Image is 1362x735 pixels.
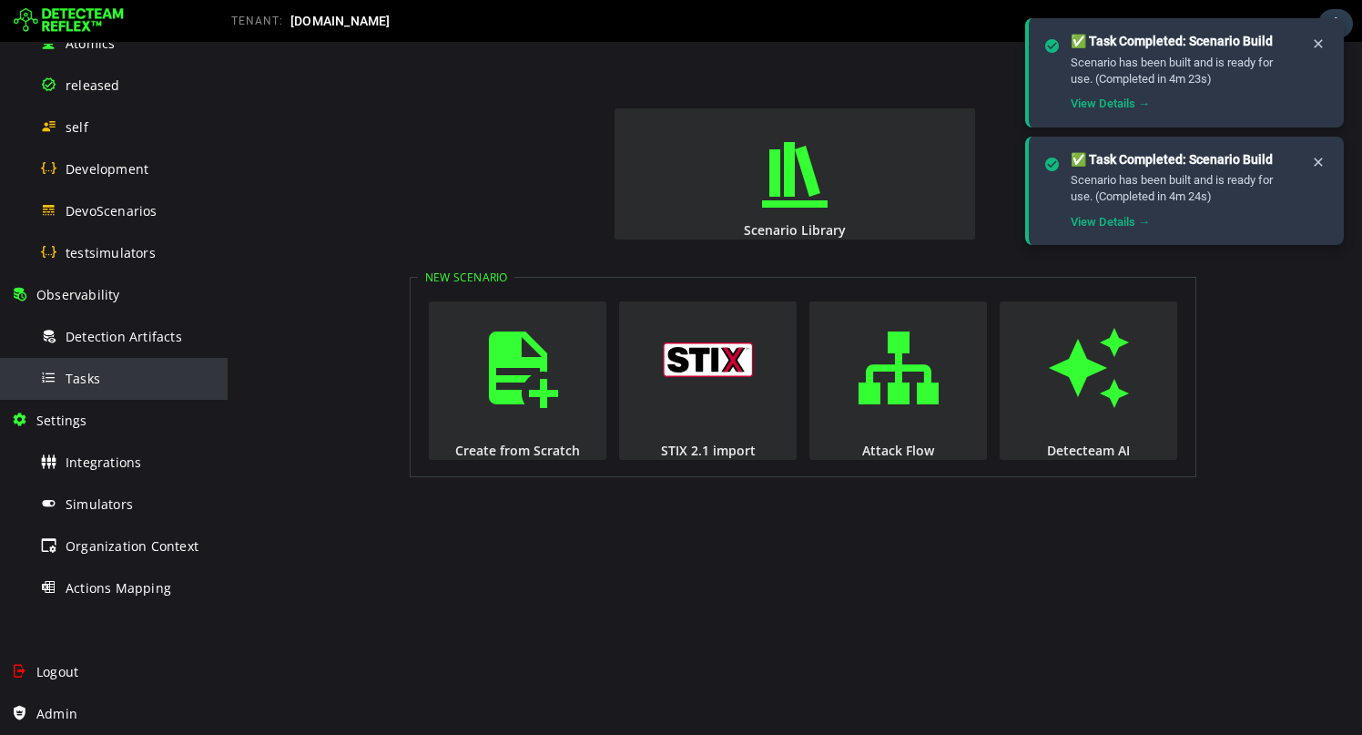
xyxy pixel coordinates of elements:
div: STIX 2.1 import [390,400,571,417]
button: Scenario Library [387,66,747,198]
div: ✅ Task Completed: Scenario Build [1071,151,1296,169]
button: Create from Scratch [201,260,379,418]
span: Settings [36,412,87,429]
legend: New Scenario [190,228,287,243]
span: Atomics [66,35,115,52]
span: released [66,77,120,94]
img: logo_stix.svg [435,301,526,335]
span: TENANT: [231,15,283,27]
div: Scenario Library [385,179,749,197]
span: [DOMAIN_NAME] [290,14,391,28]
span: Actions Mapping [66,579,171,597]
button: Detecteam AI [772,260,950,418]
span: DevoScenarios [66,202,158,219]
span: Organization Context [66,537,198,555]
a: View Details → [1071,215,1150,229]
div: Scenario has been built and is ready for use. (Completed in 4m 23s) [1071,55,1296,87]
img: Detecteam logo [14,6,124,36]
div: ✅ Task Completed: Scenario Build [1071,33,1296,51]
span: Integrations [66,454,141,471]
div: Attack Flow [580,400,761,417]
div: Task Notifications [1318,9,1353,38]
button: Attack Flow [582,260,759,418]
span: testsimulators [66,244,156,261]
span: Detection Artifacts [66,328,182,345]
span: Development [66,160,148,178]
div: Create from Scratch [199,400,381,417]
a: View Details → [1071,97,1150,110]
span: self [66,118,88,136]
div: Scenario has been built and is ready for use. (Completed in 4m 24s) [1071,172,1296,205]
div: Detecteam AI [770,400,951,417]
button: STIX 2.1 import [391,260,569,418]
span: Observability [36,286,120,303]
span: Simulators [66,495,133,513]
span: Tasks [66,370,100,387]
span: Admin [36,705,77,722]
span: Logout [36,663,78,680]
